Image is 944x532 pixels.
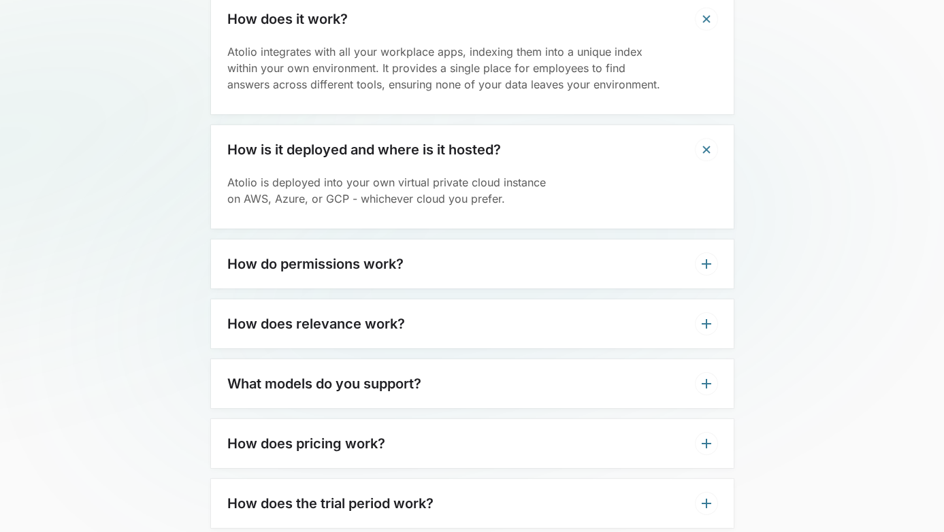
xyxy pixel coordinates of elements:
[227,142,501,158] h3: How is it deployed and where is it hosted?
[227,174,717,207] p: Atolio is deployed into your own virtual private cloud instance on AWS, Azure, or GCP - whichever...
[227,376,421,392] h3: What models do you support?
[227,495,434,512] h3: How does the trial period work?
[227,256,404,272] h3: How do permissions work?
[227,11,348,27] h3: How does it work?
[227,44,717,93] p: Atolio integrates with all your workplace apps, indexing them into a unique index within your own...
[227,435,385,452] h3: How does pricing work?
[876,467,944,532] iframe: Chat Widget
[227,316,405,332] h3: How does relevance work?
